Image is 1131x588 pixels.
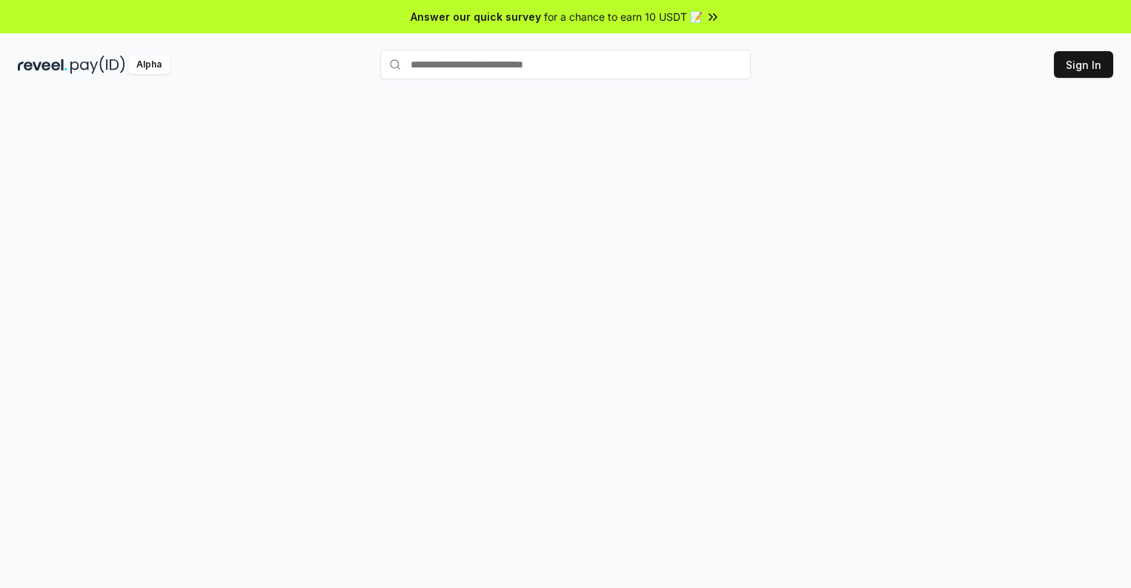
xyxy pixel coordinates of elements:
[18,56,67,74] img: reveel_dark
[411,9,541,24] span: Answer our quick survey
[128,56,170,74] div: Alpha
[70,56,125,74] img: pay_id
[544,9,703,24] span: for a chance to earn 10 USDT 📝
[1054,51,1113,78] button: Sign In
